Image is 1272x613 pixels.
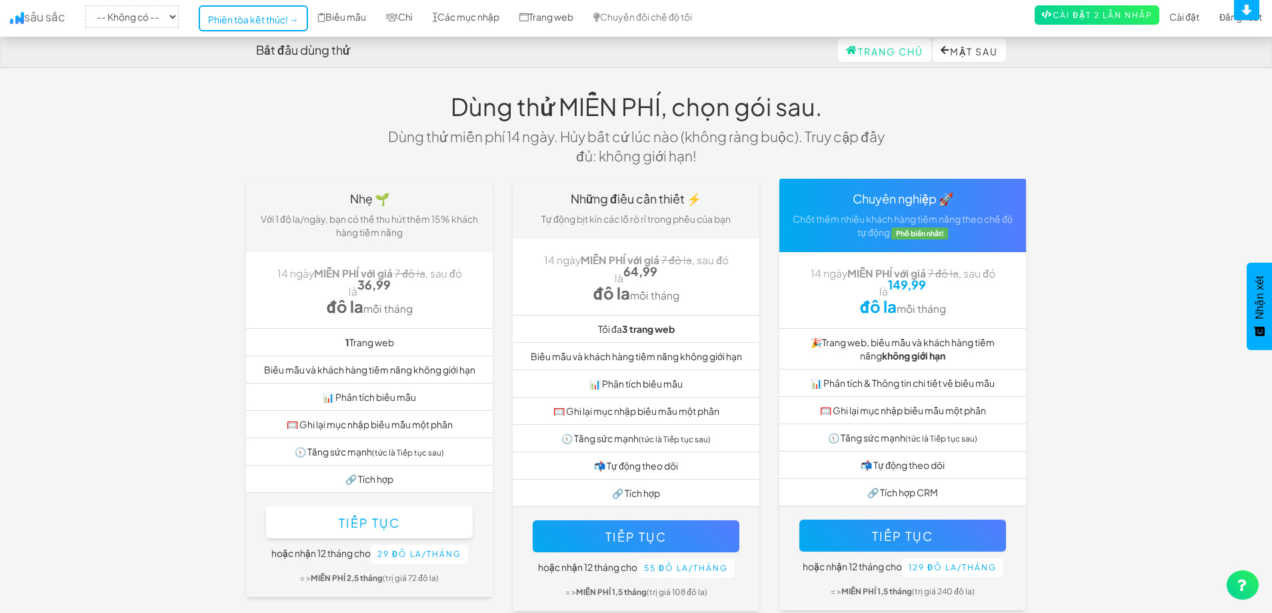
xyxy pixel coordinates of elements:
font: 🕥 Tăng sức mạnh [828,432,905,444]
font: 🥅 Ghi lại mục nhập biểu mẫu một phần [820,404,986,416]
font: Dùng thử MIỄN PHÍ, chọn gói sau. [451,91,822,121]
font: mỗi tháng [897,302,946,315]
button: 55 đô la/tháng [637,559,735,578]
font: Trang web [529,11,573,23]
font: Chốt thêm nhiều khách hàng tiềm năng theo chế độ tự động [793,213,1013,238]
font: 📬 Tự động theo dõi [594,460,678,472]
font: (trị giá 108 đô la) [647,587,707,597]
font: 🎉 [811,336,822,348]
font: hoặc nhận 12 tháng cho [271,547,371,559]
font: , sau đó là [879,267,995,297]
font: không giới hạn [882,350,945,362]
font: 14 ngày [544,253,581,266]
font: Chuyển đổi chế độ tối [600,11,692,23]
font: Các mục nhập [437,11,499,23]
font: MIỄN PHÍ với giá [847,267,926,279]
font: Đăng xuất [1219,11,1262,23]
font: Với 1 đô la/ngày, bạn có thể thu hút thêm 15% khách hàng tiềm năng [261,213,478,238]
font: Tự động bịt kín các lỗ rò rỉ trong phễu của bạn [541,213,731,225]
font: MIỄN PHÍ với giá [314,267,393,279]
font: hoặc nhận 12 tháng cho [538,561,637,573]
font: Cài đặt 2 lần nhấp [1053,10,1153,20]
a: Cài đặt 2 lần nhấp [1035,5,1159,25]
font: MIỄN PHÍ 2,5 tháng [311,573,383,583]
font: = > [300,573,311,583]
font: = > [831,586,841,596]
font: 7 đô la [395,267,425,279]
font: Bắt đầu dùng thử [256,42,350,57]
font: 🕥 Tăng sức mạnh [295,446,372,458]
font: 📊 Phân tích & Thông tin chi tiết về biểu mẫu [811,377,995,389]
font: 3 trang web [622,323,675,335]
button: Tiếp tục [266,506,473,538]
font: Nhẹ 🌱 [350,191,389,206]
font: đô la [327,296,363,316]
font: sâu sắc [24,9,65,24]
font: 14 ngày [277,267,314,279]
font: 🥅 Ghi lại mục nhập biểu mẫu một phần [287,418,453,430]
font: , sau đó là [349,267,462,297]
font: 1 [345,336,349,348]
font: Phổ biến nhất! [896,229,944,237]
font: 64,99 [623,263,657,279]
font: (trị giá 240 đô la) [912,586,975,596]
font: Tiếp tục [339,516,400,531]
font: 55 đô la/tháng [644,563,728,573]
font: Dùng thử miễn phí 14 ngày. Hủy bất cứ lúc nào (không ràng buộc). Truy cập đầy đủ: không giới hạn! [388,127,885,165]
font: = > [565,587,576,597]
font: Mặt sau [950,45,998,57]
font: Biểu mẫu và khách hàng tiềm năng không giới hạn [531,350,742,362]
font: đô la [593,283,630,303]
font: Biểu mẫu và khách hàng tiềm năng không giới hạn [264,364,475,376]
font: (tức là Tiếp tục sau) [639,434,711,444]
button: Mặt sau [933,39,1006,62]
font: Tiếp tục [872,529,933,544]
font: mỗi tháng [630,289,679,301]
font: 36,99 [357,277,391,292]
font: 7 đô la [928,267,959,279]
font: Chì [398,11,413,23]
font: mỗi tháng [363,302,413,315]
font: , sau đó là [615,253,729,283]
button: 129 đô la/tháng [902,558,1003,577]
font: Trang chủ [858,45,923,57]
font: (trị giá 72 đô la) [383,573,439,583]
font: (tức là Tiếp tục sau) [372,448,444,458]
font: 149,99 [888,277,926,292]
font: Tiếp tục [605,530,667,545]
font: 🔗 Tích hợp CRM [867,486,938,498]
font: Nhận xét [1254,276,1265,320]
font: Chuyên nghiệp 🚀 [853,191,953,206]
font: Cài đặt [1169,11,1199,23]
a: Phiên tòa kết thúc! → [199,5,308,31]
button: Phản hồi - Hiển thị khảo sát [1247,263,1272,350]
font: Tối đa [598,323,622,335]
button: Tiếp tục [799,520,1006,551]
font: 📊 Phân tích biểu mẫu [323,391,416,403]
font: Những điều cần thiết ⚡ [571,191,701,206]
font: MIỄN PHÍ với giá [581,253,659,266]
font: 🕥 Tăng sức mạnh [561,432,639,444]
font: hoặc nhận 12 tháng cho [803,560,902,572]
font: 📬 Tự động theo dõi [861,459,945,471]
font: 🥅 Ghi lại mục nhập biểu mẫu một phần [553,405,719,417]
font: (tức là Tiếp tục sau) [905,434,977,444]
font: MIỄN PHÍ 1,5 tháng [576,587,647,597]
font: 14 ngày [811,267,847,279]
button: Tiếp tục [533,520,739,552]
font: MIỄN PHÍ 1,5 tháng [841,586,912,596]
button: 29 đô la/tháng [371,545,468,564]
font: Trang web, biểu mẫu và khách hàng tiềm năng [822,336,995,362]
font: Trang web [349,336,394,348]
font: 129 đô la/tháng [909,562,997,572]
font: 🔗 Tích hợp [345,473,393,485]
font: đô la [860,296,897,316]
font: 29 đô la/tháng [377,549,461,559]
font: 🔗 Tích hợp [612,487,660,499]
font: Biểu mẫu [325,11,366,23]
font: Phiên tòa kết thúc! → [208,13,299,25]
font: 📊 Phân tích biểu mẫu [589,378,683,390]
a: Trang chủ [838,39,931,62]
font: 7 đô la [661,253,692,266]
img: icon.png [10,12,24,24]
